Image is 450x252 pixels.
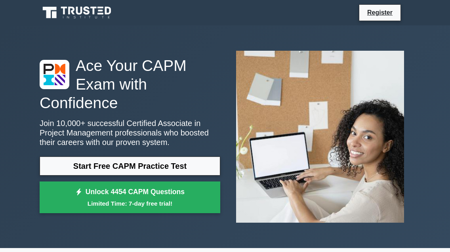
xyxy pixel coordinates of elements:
[50,199,210,208] small: Limited Time: 7-day free trial!
[40,57,220,113] h1: Ace Your CAPM Exam with Confidence
[362,8,397,17] a: Register
[40,157,220,176] a: Start Free CAPM Practice Test
[40,181,220,213] a: Unlock 4454 CAPM QuestionsLimited Time: 7-day free trial!
[40,118,220,147] p: Join 10,000+ successful Certified Associate in Project Management professionals who boosted their...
